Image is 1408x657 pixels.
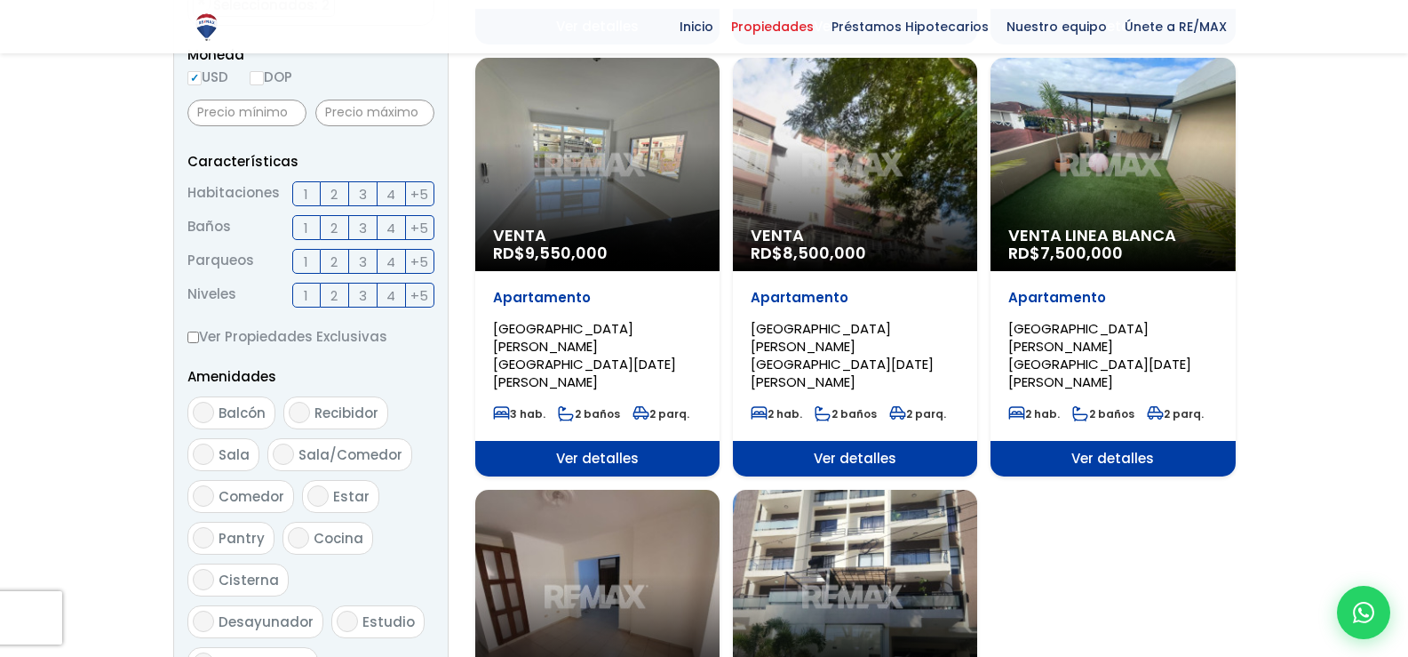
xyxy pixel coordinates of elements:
span: 1 [304,284,308,307]
a: Venta RD$9,550,000 Apartamento [GEOGRAPHIC_DATA][PERSON_NAME][GEOGRAPHIC_DATA][DATE][PERSON_NAME]... [475,58,720,477]
span: Ver detalles [733,441,977,477]
span: 3 hab. [493,406,545,421]
span: 2 hab. [1008,406,1060,421]
span: RD$ [1008,242,1123,264]
p: Apartamento [1008,289,1217,307]
input: Cocina [288,527,309,549]
span: 3 [359,183,367,205]
span: 2 hab. [751,406,802,421]
span: +5 [410,284,428,307]
input: Recibidor [289,402,310,423]
input: Estar [307,485,329,507]
span: Propiedades [722,13,823,40]
span: 2 parq. [1147,406,1204,421]
label: Ver Propiedades Exclusivas [187,325,434,348]
span: Cisterna [219,571,279,589]
span: Sala [219,445,250,464]
span: Moneda [187,44,434,66]
span: +5 [410,251,428,273]
span: Recibidor [314,404,378,422]
span: Estudio [362,613,415,631]
span: 1 [304,183,308,205]
span: Estar [333,487,370,506]
span: 4 [386,284,395,307]
input: DOP [250,71,264,85]
input: Estudio [337,611,358,632]
span: Ver detalles [990,441,1235,477]
span: Comedor [219,487,284,506]
span: Baños [187,215,231,240]
span: Habitaciones [187,181,280,206]
span: Pantry [219,529,265,548]
input: Pantry [193,527,214,549]
input: Precio máximo [315,100,434,126]
input: Cisterna [193,569,214,590]
span: 2 baños [1072,406,1134,421]
span: 2 baños [558,406,620,421]
input: Sala/Comedor [273,444,294,465]
input: USD [187,71,202,85]
span: 2 [330,183,338,205]
p: Amenidades [187,365,434,388]
span: Ver detalles [475,441,720,477]
label: USD [187,66,228,88]
span: 2 parq. [889,406,946,421]
input: Sala [193,444,214,465]
span: Venta Linea Blanca [1008,227,1217,244]
p: Apartamento [751,289,959,307]
span: 2 baños [815,406,877,421]
label: DOP [250,66,292,88]
a: Venta RD$8,500,000 Apartamento [GEOGRAPHIC_DATA][PERSON_NAME][GEOGRAPHIC_DATA][DATE][PERSON_NAME]... [733,58,977,477]
span: 4 [386,217,395,239]
span: 7,500,000 [1040,242,1123,264]
span: 4 [386,183,395,205]
span: 2 parq. [632,406,689,421]
span: Venta [751,227,959,244]
span: 1 [304,251,308,273]
span: Cocina [314,529,363,548]
span: Únete a RE/MAX [1116,13,1236,40]
span: 2 [330,284,338,307]
span: [GEOGRAPHIC_DATA][PERSON_NAME][GEOGRAPHIC_DATA][DATE][PERSON_NAME] [1008,319,1191,391]
span: 9,550,000 [525,242,608,264]
span: +5 [410,217,428,239]
span: 4 [386,251,395,273]
p: Características [187,150,434,172]
span: +5 [410,183,428,205]
img: Logo de REMAX [191,12,222,43]
span: RD$ [493,242,608,264]
span: Balcón [219,404,266,422]
span: Desayunador [219,613,314,631]
span: Sala/Comedor [298,445,402,464]
span: 3 [359,284,367,307]
a: Venta Linea Blanca RD$7,500,000 Apartamento [GEOGRAPHIC_DATA][PERSON_NAME][GEOGRAPHIC_DATA][DATE]... [990,58,1235,477]
p: Apartamento [493,289,702,307]
span: Venta [493,227,702,244]
span: Parqueos [187,249,254,274]
input: Balcón [193,402,214,423]
span: 3 [359,217,367,239]
span: [GEOGRAPHIC_DATA][PERSON_NAME][GEOGRAPHIC_DATA][DATE][PERSON_NAME] [751,319,934,391]
span: 2 [330,251,338,273]
input: Desayunador [193,611,214,632]
input: Precio mínimo [187,100,306,126]
span: Inicio [671,13,722,40]
input: Ver Propiedades Exclusivas [187,332,199,343]
input: Comedor [193,485,214,507]
span: Préstamos Hipotecarios [823,13,998,40]
span: 1 [304,217,308,239]
span: 3 [359,251,367,273]
span: Niveles [187,283,236,308]
span: 8,500,000 [783,242,866,264]
span: RD$ [751,242,866,264]
span: [GEOGRAPHIC_DATA][PERSON_NAME][GEOGRAPHIC_DATA][DATE][PERSON_NAME] [493,319,676,391]
span: Nuestro equipo [998,13,1116,40]
span: 2 [330,217,338,239]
